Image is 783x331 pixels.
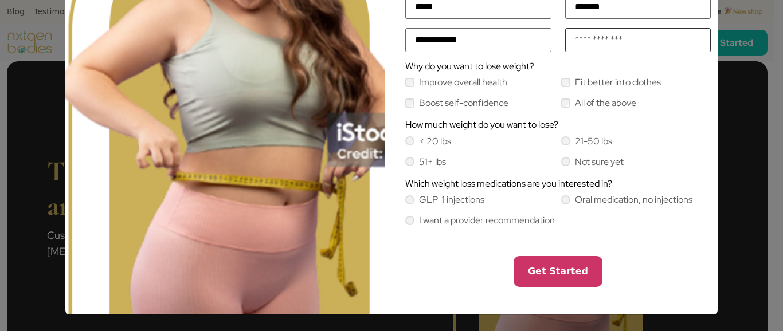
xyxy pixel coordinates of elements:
[405,179,612,188] label: Which weight loss medications are you interested in?
[405,120,558,129] label: How much weight do you want to lose?
[575,78,661,87] label: Fit better into clothes
[514,256,602,287] button: Get Started
[419,157,446,167] label: 51+ lbs
[405,62,534,71] label: Why do you want to lose weight?
[575,195,692,204] label: Oral medication, no injections
[575,157,624,167] label: Not sure yet
[575,98,636,108] label: All of the above
[419,98,508,108] label: Boost self-confidence
[419,137,451,146] label: < 20 lbs
[419,78,507,87] label: Improve overall health
[575,137,612,146] label: 21-50 lbs
[419,216,555,225] label: I want a provider recommendation
[419,195,484,204] label: GLP-1 injections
